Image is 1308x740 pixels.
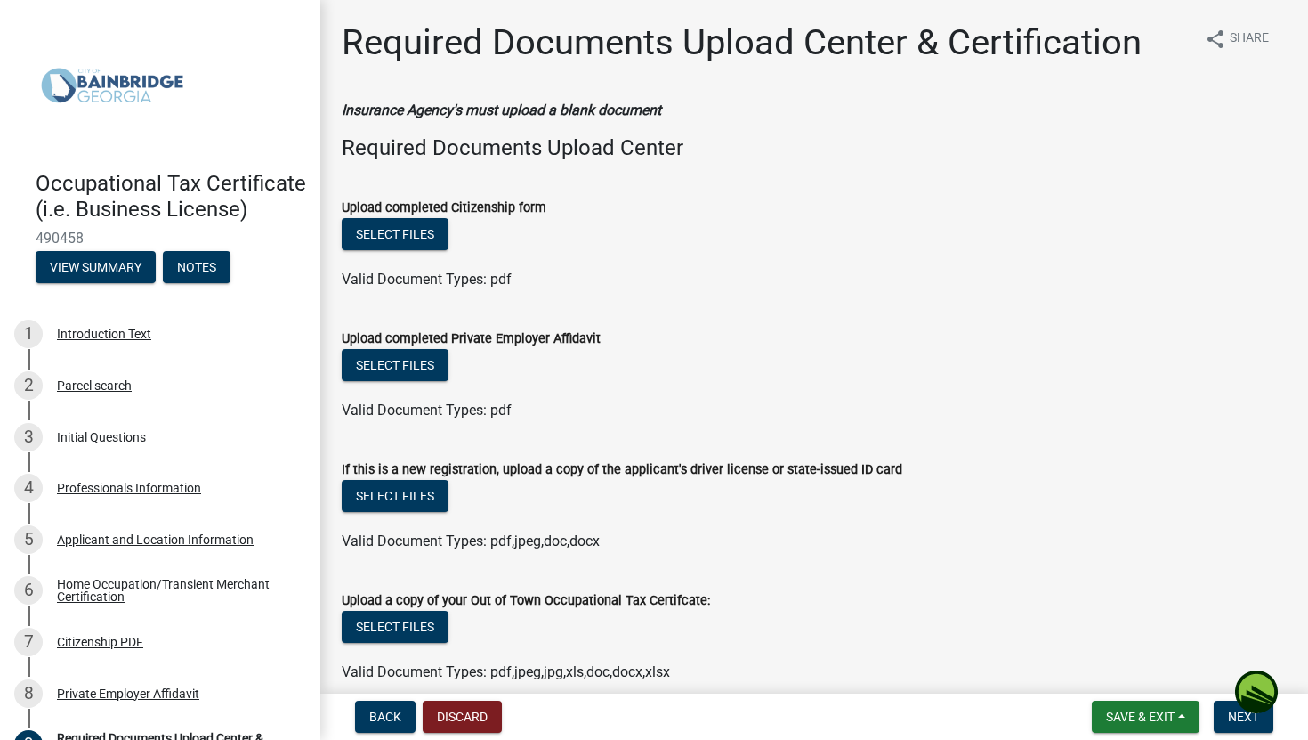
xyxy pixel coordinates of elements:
div: Applicant and Location Information [57,533,254,546]
button: shareShare [1191,21,1283,56]
span: Share [1230,28,1269,50]
img: City of Bainbridge, Georgia (Canceled) [36,19,189,152]
button: Save & Exit [1092,701,1199,733]
div: Citizenship PDF [57,636,143,648]
button: Select files [342,349,448,381]
button: Select files [342,611,448,643]
div: Home Occupation/Transient Merchant Certification [57,578,292,603]
span: Valid Document Types: pdf [342,402,512,419]
span: Valid Document Types: pdf,jpeg,doc,docx [342,533,600,549]
button: Next [1214,701,1273,733]
div: 1 [14,320,43,348]
div: 6 [14,576,43,605]
div: 2 [14,371,43,400]
wm-modal-confirm: Summary [36,261,156,275]
div: Professionals Information [57,482,201,494]
div: Initial Questions [57,431,146,443]
span: Next [1228,710,1259,724]
h1: Required Documents Upload Center & Certification [342,21,1142,64]
label: Upload a copy of your Out of Town Occupational Tax Certifcate: [342,595,710,607]
button: Back [355,701,416,733]
button: View Summary [36,251,156,283]
label: Upload completed Private Employer Affidavit [342,333,601,346]
span: 490458 [36,230,285,247]
button: Select files [342,480,448,512]
label: Upload completed Citizenship form [342,202,546,215]
label: If this is a new registration, upload a copy of the applicant's driver license or state-issued ID... [342,464,902,476]
div: 4 [14,474,43,502]
span: Valid Document Types: pdf,jpeg,jpg,xls,doc,docx,xlsx [342,663,670,680]
button: Notes [163,251,230,283]
strong: Insurance Agency's must upload a blank document [342,102,661,118]
button: Select files [342,218,448,250]
div: Parcel search [57,379,132,392]
h4: Required Documents Upload Center [342,135,1287,161]
div: 5 [14,525,43,554]
button: Discard [423,701,502,733]
div: Introduction Text [57,328,151,340]
h4: Occupational Tax Certificate (i.e. Business License) [36,171,306,223]
span: Back [369,710,401,724]
div: 7 [14,628,43,656]
span: Valid Document Types: pdf [342,271,512,288]
div: Private Employer Affidavit [57,687,199,700]
span: Save & Exit [1106,710,1175,724]
div: 3 [14,423,43,451]
i: share [1205,28,1226,50]
wm-modal-confirm: Notes [163,261,230,275]
div: 8 [14,679,43,708]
